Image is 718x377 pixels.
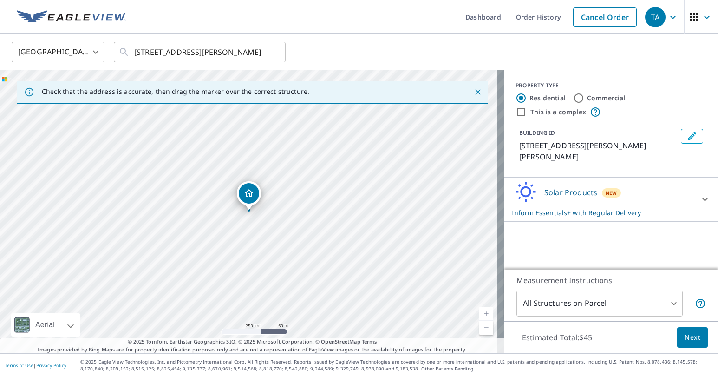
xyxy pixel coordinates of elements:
[516,291,683,317] div: All Structures on Parcel
[530,107,586,117] label: This is a complex
[12,39,104,65] div: [GEOGRAPHIC_DATA]
[606,189,617,197] span: New
[5,363,66,368] p: |
[479,321,493,335] a: Current Level 17, Zoom Out
[472,86,484,98] button: Close
[512,208,694,218] p: Inform Essentials+ with Regular Delivery
[516,81,707,90] div: PROPERTY TYPE
[237,181,261,210] div: Dropped pin, building 1, Residential property, 75 Fire Hill Rd Redding, CT 06896
[134,39,267,65] input: Search by address or latitude-longitude
[529,93,566,103] label: Residential
[512,181,711,218] div: Solar ProductsNewInform Essentials+ with Regular Delivery
[519,140,677,162] p: [STREET_ADDRESS][PERSON_NAME][PERSON_NAME]
[479,307,493,321] a: Current Level 17, Zoom In
[544,187,597,198] p: Solar Products
[11,313,80,337] div: Aerial
[677,327,708,348] button: Next
[573,7,637,27] a: Cancel Order
[587,93,626,103] label: Commercial
[695,298,706,309] span: Your report will include each building or structure inside the parcel boundary. In some cases, du...
[5,362,33,369] a: Terms of Use
[516,275,706,286] p: Measurement Instructions
[362,338,377,345] a: Terms
[36,362,66,369] a: Privacy Policy
[515,327,600,348] p: Estimated Total: $45
[681,129,703,144] button: Edit building 1
[519,129,555,137] p: BUILDING ID
[685,332,700,344] span: Next
[80,358,713,372] p: © 2025 Eagle View Technologies, Inc. and Pictometry International Corp. All Rights Reserved. Repo...
[321,338,360,345] a: OpenStreetMap
[33,313,58,337] div: Aerial
[17,10,126,24] img: EV Logo
[42,87,309,96] p: Check that the address is accurate, then drag the marker over the correct structure.
[128,338,377,346] span: © 2025 TomTom, Earthstar Geographics SIO, © 2025 Microsoft Corporation, ©
[645,7,666,27] div: TA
